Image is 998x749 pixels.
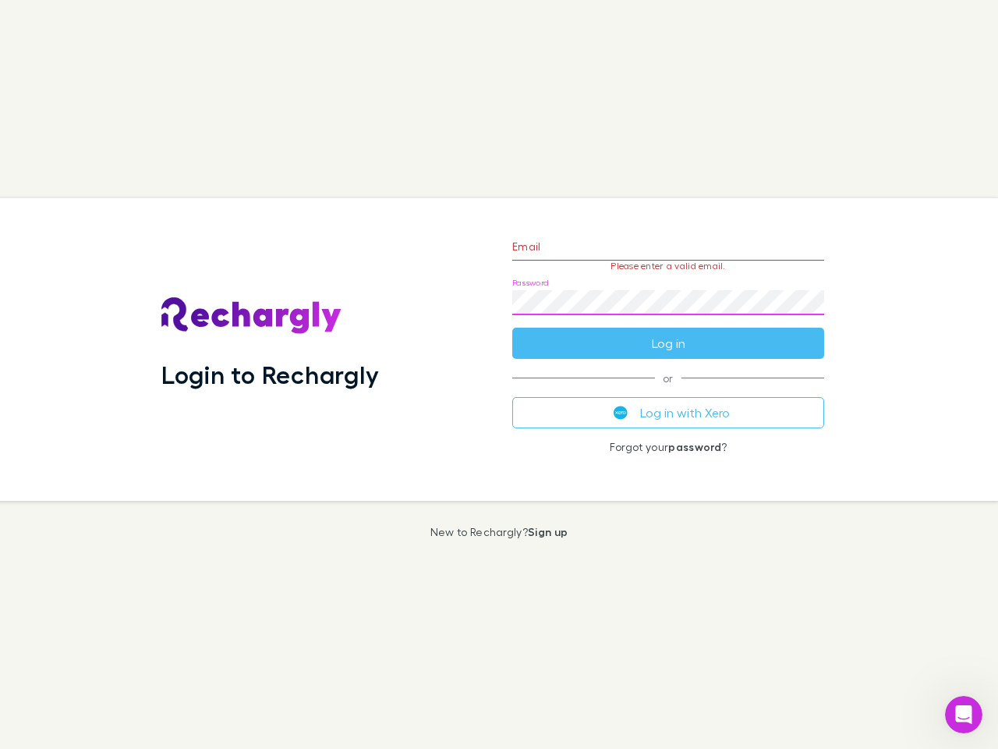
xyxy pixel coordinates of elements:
[161,360,379,389] h1: Login to Rechargly
[945,696,982,733] iframe: Intercom live chat
[512,277,549,289] label: Password
[512,261,824,272] p: Please enter a valid email.
[668,440,721,453] a: password
[512,397,824,428] button: Log in with Xero
[430,526,568,538] p: New to Rechargly?
[614,406,628,420] img: Xero's logo
[512,328,824,359] button: Log in
[512,441,824,453] p: Forgot your ?
[512,378,824,378] span: or
[528,525,568,538] a: Sign up
[161,297,342,335] img: Rechargly's Logo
